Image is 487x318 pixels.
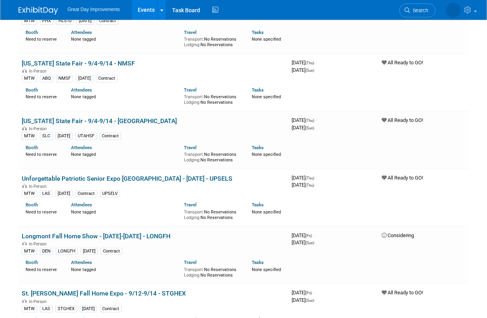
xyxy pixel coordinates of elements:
[71,35,178,42] div: None tagged
[22,248,37,255] div: MTW
[184,37,204,42] span: Transport:
[75,190,97,197] div: Contract
[305,183,314,187] span: (Thu)
[99,133,121,140] div: Contract
[252,210,281,215] span: None specified
[71,30,92,35] a: Attendees
[305,234,312,238] span: (Fri)
[305,176,314,180] span: (Thu)
[252,94,281,99] span: None specified
[22,175,232,182] a: Unforgettable Patriotic Senior Expo [GEOGRAPHIC_DATA] - [DATE] - UPSELS
[184,266,240,278] div: No Reservations No Reservations
[96,75,118,82] div: Contract
[101,248,122,255] div: Contract
[19,7,58,15] img: ExhibitDay
[22,241,27,245] img: In-Person Event
[252,202,264,208] a: Tasks
[252,260,264,265] a: Tasks
[29,69,49,74] span: In-Person
[184,260,197,265] a: Travel
[56,17,74,24] div: HLS10
[399,4,436,17] a: Search
[71,150,178,157] div: None tagged
[55,305,77,312] div: STGHEX
[446,3,461,18] img: Richard Stone
[184,145,197,150] a: Travel
[67,7,120,12] span: Great Day Improvements
[292,175,317,181] span: [DATE]
[184,35,240,47] div: No Reservations No Reservations
[26,150,59,157] div: Need to reserve
[184,202,197,208] a: Travel
[26,145,38,150] a: Booth
[305,241,314,245] span: (Sun)
[382,175,423,181] span: All Ready to GO!
[100,305,122,312] div: Contract
[71,202,92,208] a: Attendees
[22,17,37,24] div: MTW
[22,126,27,130] img: In-Person Event
[382,232,414,238] span: Considering
[292,239,314,245] span: [DATE]
[292,60,317,65] span: [DATE]
[292,125,314,131] span: [DATE]
[80,305,97,312] div: [DATE]
[184,30,197,35] a: Travel
[184,208,240,220] div: No Reservations No Reservations
[382,290,423,296] span: All Ready to GO!
[22,305,37,312] div: MTW
[29,241,49,247] span: In-Person
[26,35,59,42] div: Need to reserve
[40,305,52,312] div: LAS
[26,87,38,93] a: Booth
[252,267,281,272] span: None specified
[97,17,118,24] div: Contract
[184,157,200,163] span: Lodging:
[292,232,314,238] span: [DATE]
[184,152,204,157] span: Transport:
[81,248,98,255] div: [DATE]
[305,61,314,65] span: (Thu)
[55,190,73,197] div: [DATE]
[184,150,240,163] div: No Reservations No Reservations
[292,67,314,73] span: [DATE]
[184,93,240,105] div: No Reservations No Reservations
[252,152,281,157] span: None specified
[26,202,38,208] a: Booth
[315,175,317,181] span: -
[252,30,264,35] a: Tasks
[22,117,177,125] a: [US_STATE] State Fair - 9/4-9/14 - [GEOGRAPHIC_DATA]
[40,190,52,197] div: LAS
[315,60,317,65] span: -
[56,75,73,82] div: NMSF
[252,87,264,93] a: Tasks
[252,37,281,42] span: None specified
[71,87,92,93] a: Attendees
[184,273,200,278] span: Lodging:
[292,182,314,188] span: [DATE]
[184,100,200,105] span: Lodging:
[22,190,37,197] div: MTW
[40,17,53,24] div: PHX
[29,184,49,189] span: In-Person
[184,267,204,272] span: Transport:
[305,298,314,303] span: (Sun)
[29,126,49,131] span: In-Person
[382,117,423,123] span: All Ready to GO!
[26,30,38,35] a: Booth
[71,208,178,215] div: None tagged
[22,184,27,188] img: In-Person Event
[410,7,428,13] span: Search
[71,93,178,100] div: None tagged
[184,215,200,220] span: Lodging:
[22,299,27,303] img: In-Person Event
[40,248,53,255] div: DEN
[71,145,92,150] a: Attendees
[313,290,314,296] span: -
[26,260,38,265] a: Booth
[71,260,92,265] a: Attendees
[76,75,93,82] div: [DATE]
[292,117,317,123] span: [DATE]
[184,42,200,47] span: Lodging:
[29,299,49,304] span: In-Person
